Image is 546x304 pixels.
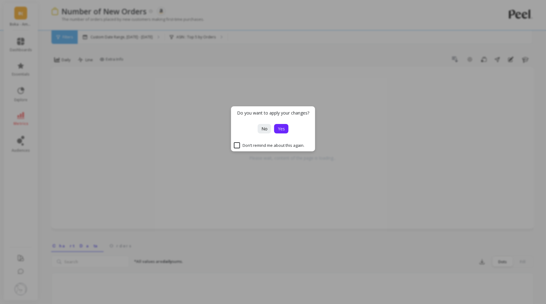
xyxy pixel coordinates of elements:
button: No [258,124,271,133]
span: Yes [278,126,285,132]
span: No [261,126,268,132]
span: Don’t remind me about this again. [234,142,304,148]
p: Do you want to apply your changes? [237,110,309,116]
button: Yes [274,124,289,133]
